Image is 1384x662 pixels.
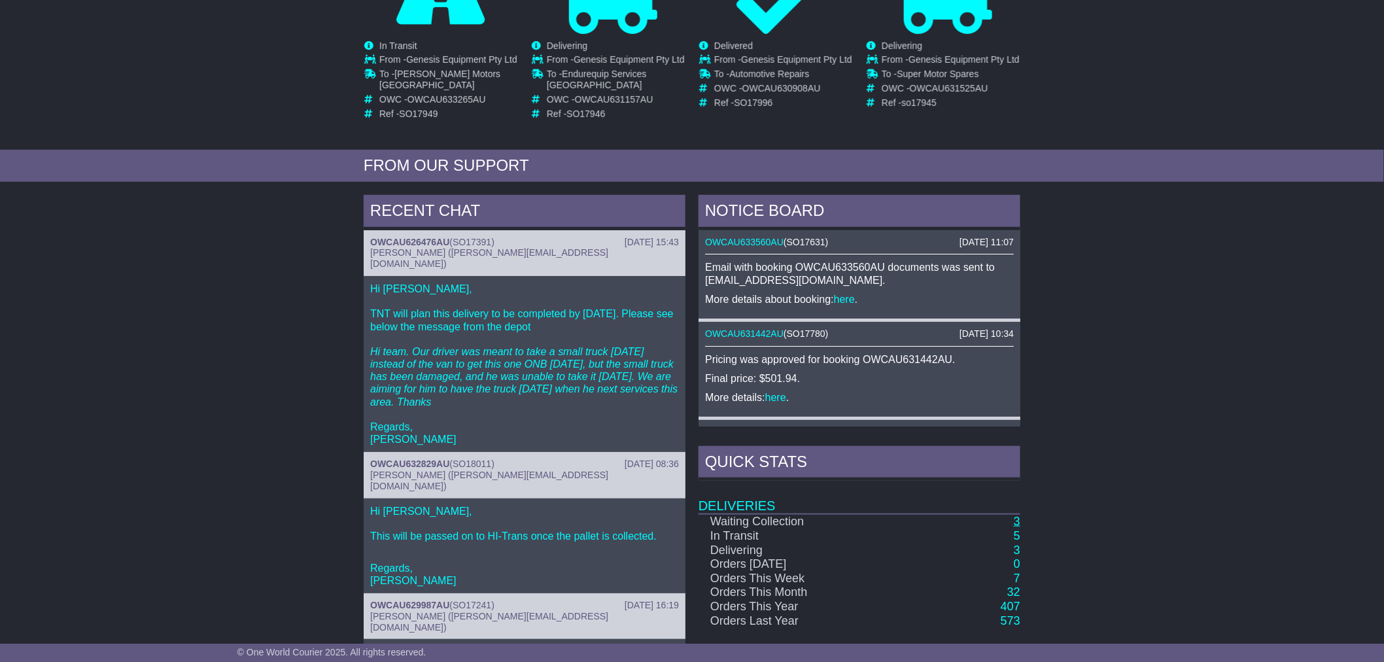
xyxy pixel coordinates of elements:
p: Pricing was approved for booking OWCAU631442AU. [705,353,1014,366]
a: 7 [1014,572,1020,585]
p: Email with booking OWCAU633560AU documents was sent to [EMAIL_ADDRESS][DOMAIN_NAME]. [705,261,1014,286]
a: OWCAU631442AU [705,328,784,339]
span: Genesis Equipment Pty Ltd [741,54,852,65]
a: 5 [1014,529,1020,542]
span: Delivering [547,41,587,51]
span: OWCAU633265AU [407,94,486,105]
span: Super Motor Spares [897,69,978,79]
div: [DATE] 10:34 [960,328,1014,340]
div: [DATE] 16:19 [625,600,679,611]
div: FROM OUR SUPPORT [364,156,1020,175]
td: From - [379,54,517,69]
span: Endurequip Services [GEOGRAPHIC_DATA] [547,69,647,90]
span: SO17780 [787,328,825,339]
td: Ref - [547,109,685,120]
span: In Transit [379,41,417,51]
a: 0 [1014,557,1020,570]
td: To - [882,69,1020,83]
span: SO17946 [566,109,605,119]
td: Delivering [699,544,887,558]
div: ( ) [705,328,1014,340]
td: Orders [DATE] [699,557,887,572]
td: OWC - [379,94,517,109]
span: OWCAU631525AU [910,83,988,94]
span: [PERSON_NAME] Motors [GEOGRAPHIC_DATA] [379,69,500,90]
span: Delivered [714,41,753,51]
span: SO17391 [453,237,491,247]
span: so17945 [901,97,937,108]
em: Hi team. Our driver was meant to take a small truck [DATE] instead of the van to get this one ONB... [370,346,678,408]
td: Orders This Year [699,600,887,614]
div: Quick Stats [699,446,1020,481]
td: From - [714,54,852,69]
a: OWCAU633560AU [705,237,784,247]
div: NOTICE BOARD [699,195,1020,230]
div: ( ) [370,600,679,611]
span: SO17631 [787,237,825,247]
a: 573 [1001,614,1020,627]
p: Hi [PERSON_NAME], This will be passed on to HI-Trans once the pallet is collected. [370,505,679,543]
td: From - [547,54,685,69]
td: From - [882,54,1020,69]
td: Finances [699,628,1020,661]
span: [PERSON_NAME] ([PERSON_NAME][EMAIL_ADDRESS][DOMAIN_NAME]) [370,470,608,491]
a: here [834,294,855,305]
td: To - [379,69,517,94]
p: More details: . [705,391,1014,404]
div: [DATE] 15:43 [625,237,679,248]
td: Orders This Month [699,585,887,600]
td: In Transit [699,529,887,544]
a: OWCAU629987AU [370,600,449,610]
span: Genesis Equipment Pty Ltd [574,54,685,65]
span: SO17996 [734,97,772,108]
a: 32 [1007,585,1020,599]
td: Waiting Collection [699,514,887,529]
p: Hi [PERSON_NAME], TNT will plan this delivery to be completed by [DATE]. Please see below the mes... [370,283,679,445]
div: RECENT CHAT [364,195,685,230]
span: Automotive Repairs [729,69,809,79]
a: 3 [1014,544,1020,557]
span: [PERSON_NAME] ([PERSON_NAME][EMAIL_ADDRESS][DOMAIN_NAME]) [370,247,608,269]
div: ( ) [370,237,679,248]
a: 407 [1001,600,1020,613]
a: OWCAU626476AU [370,237,449,247]
td: Ref - [882,97,1020,109]
span: Delivering [882,41,922,51]
td: Orders Last Year [699,614,887,629]
td: Deliveries [699,481,1020,514]
span: Genesis Equipment Pty Ltd [908,54,1020,65]
span: SO18011 [453,459,491,469]
td: Ref - [379,109,517,120]
div: [DATE] 11:07 [960,237,1014,248]
p: Final price: $501.94. [705,372,1014,385]
span: Genesis Equipment Pty Ltd [406,54,517,65]
div: [DATE] 08:36 [625,459,679,470]
td: Orders This Week [699,572,887,586]
div: ( ) [705,237,1014,248]
span: [PERSON_NAME] ([PERSON_NAME][EMAIL_ADDRESS][DOMAIN_NAME]) [370,611,608,633]
td: To - [714,69,852,83]
span: OWCAU630908AU [742,83,821,94]
span: SO17949 [399,109,438,119]
p: Regards, [PERSON_NAME] [370,549,679,587]
a: OWCAU632829AU [370,459,449,469]
span: SO17241 [453,600,491,610]
td: OWC - [882,83,1020,97]
td: Ref - [714,97,852,109]
td: OWC - [547,94,685,109]
div: ( ) [370,459,679,470]
span: OWCAU631157AU [575,94,653,105]
a: here [765,392,786,403]
span: © One World Courier 2025. All rights reserved. [237,647,426,657]
td: To - [547,69,685,94]
a: 3 [1014,515,1020,528]
td: OWC - [714,83,852,97]
p: More details about booking: . [705,293,1014,305]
